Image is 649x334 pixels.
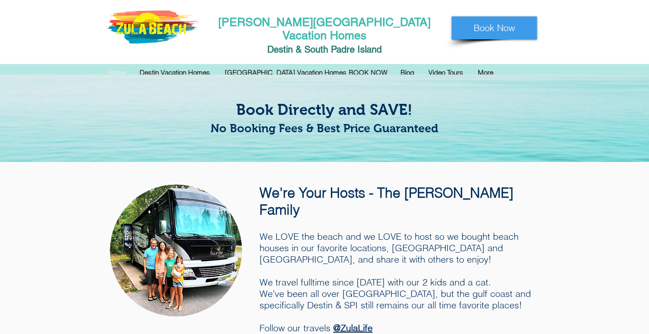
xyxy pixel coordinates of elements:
[135,66,215,80] p: Destin Vacation Homes
[260,184,514,218] span: We're Your Hosts - The [PERSON_NAME] Family
[360,44,377,55] span: slan
[101,66,133,80] a: Home
[101,66,548,80] nav: Site
[106,11,199,43] img: Zula-Logo-New--e1454677187680.png
[220,66,351,80] p: [GEOGRAPHIC_DATA] Vacation Homes
[236,101,412,118] span: Book Directly and SAVE!
[333,322,373,334] a: @ZulaLife
[260,231,531,334] span: We LOVE the beach and we LOVE to host so we bought beach houses in our favorite locations, [GEOGR...
[103,66,130,80] p: Home
[218,66,342,80] div: [GEOGRAPHIC_DATA] Vacation Homes
[344,66,392,80] p: BOOK NOW
[218,16,431,42] a: [PERSON_NAME][GEOGRAPHIC_DATA] Vacation Homes
[133,66,218,80] div: Destin Vacation Homes
[211,122,438,135] span: No Booking Fees & Best Price Guaranteed
[473,66,498,80] p: More
[267,44,360,55] span: Destin & South Padre I
[422,66,471,80] a: Video Tours
[424,66,468,80] p: Video Tours
[474,22,515,34] span: Book Now
[342,66,394,80] a: BOOK NOW
[394,66,422,80] a: Blog
[452,16,537,39] a: Book Now
[110,184,242,317] img: Erez Weinstein, Shirly Weinstein, Zula Life
[377,44,382,55] span: d
[396,66,419,80] p: Blog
